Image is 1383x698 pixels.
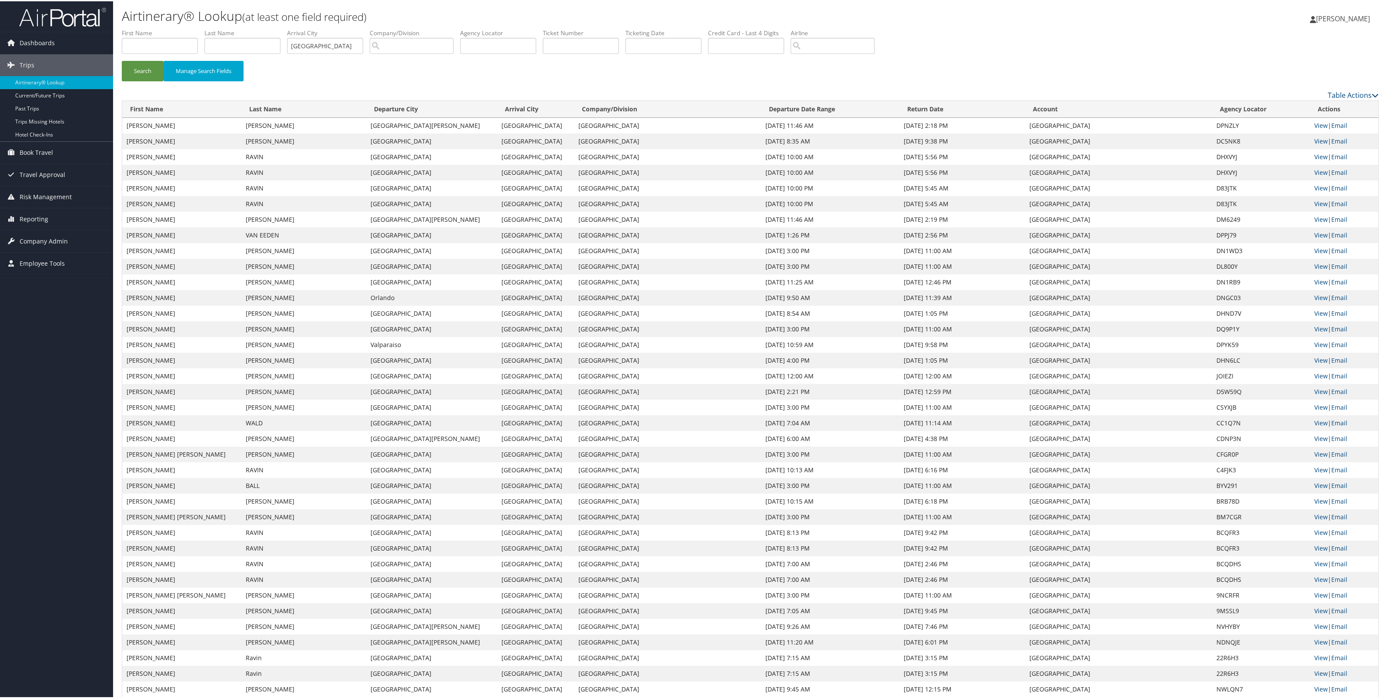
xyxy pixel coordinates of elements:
td: | [1310,304,1378,320]
a: Email [1331,417,1347,426]
td: [GEOGRAPHIC_DATA] [497,367,574,383]
td: [GEOGRAPHIC_DATA] [366,195,497,210]
td: Valparaiso [366,336,497,351]
a: View [1314,637,1328,645]
th: Arrival City: activate to sort column ascending [497,100,574,117]
a: Email [1331,668,1347,676]
td: DL800Y [1212,257,1310,273]
a: Email [1331,151,1347,160]
td: | [1310,273,1378,289]
a: View [1314,371,1328,379]
td: [GEOGRAPHIC_DATA] [497,242,574,257]
td: [PERSON_NAME] [241,367,366,383]
td: [GEOGRAPHIC_DATA] [574,195,761,210]
th: Last Name: activate to sort column ascending [241,100,366,117]
td: [GEOGRAPHIC_DATA] [497,226,574,242]
td: [GEOGRAPHIC_DATA] [1025,164,1212,179]
td: [PERSON_NAME] [122,633,241,649]
td: [PERSON_NAME] [122,524,241,539]
td: [PERSON_NAME] [122,602,241,618]
td: [DATE] 1:26 PM [761,226,900,242]
a: Table Actions [1328,89,1379,99]
td: [PERSON_NAME] [PERSON_NAME] [122,508,241,524]
td: [PERSON_NAME] [122,351,241,367]
td: [GEOGRAPHIC_DATA] [574,148,761,164]
td: [DATE] 2:18 PM [899,117,1025,132]
a: Email [1331,652,1347,661]
th: Departure City: activate to sort column ascending [366,100,497,117]
a: View [1314,527,1328,535]
td: | [1310,257,1378,273]
td: DNGC03 [1212,289,1310,304]
a: View [1314,183,1328,191]
td: [PERSON_NAME] [122,383,241,398]
a: View [1314,464,1328,473]
a: View [1314,558,1328,567]
td: [GEOGRAPHIC_DATA][PERSON_NAME] [366,117,497,132]
th: Account: activate to sort column ascending [1025,100,1212,117]
td: | [1310,164,1378,179]
td: [PERSON_NAME] [122,430,241,445]
td: [PERSON_NAME] [122,398,241,414]
td: [PERSON_NAME] [241,336,366,351]
td: | [1310,242,1378,257]
span: Dashboards [20,31,55,53]
a: Email [1331,433,1347,441]
label: Ticket Number [543,27,625,36]
td: [GEOGRAPHIC_DATA] [1025,210,1212,226]
td: [DATE] 2:56 PM [899,226,1025,242]
td: RAVIN [241,179,366,195]
a: Email [1331,527,1347,535]
td: [GEOGRAPHIC_DATA] [1025,132,1212,148]
td: [GEOGRAPHIC_DATA] [497,273,574,289]
td: | [1310,289,1378,304]
a: Email [1331,339,1347,347]
td: [PERSON_NAME] [122,257,241,273]
img: airportal-logo.png [19,6,106,26]
td: [PERSON_NAME] [122,164,241,179]
a: Email [1331,292,1347,301]
td: DPPJ79 [1212,226,1310,242]
label: Airline [791,27,881,36]
a: Email [1331,198,1347,207]
td: [GEOGRAPHIC_DATA] [574,132,761,148]
td: [PERSON_NAME] [241,132,366,148]
td: [GEOGRAPHIC_DATA] [497,148,574,164]
td: [GEOGRAPHIC_DATA] [497,132,574,148]
a: View [1314,449,1328,457]
td: [GEOGRAPHIC_DATA] [574,179,761,195]
td: [GEOGRAPHIC_DATA] [366,304,497,320]
td: [PERSON_NAME] [122,117,241,132]
a: Email [1331,480,1347,488]
td: [DATE] 12:00 AM [761,367,900,383]
a: Email [1331,355,1347,363]
a: Email [1331,574,1347,582]
a: Email [1331,464,1347,473]
td: | [1310,367,1378,383]
td: DN1WD3 [1212,242,1310,257]
td: [PERSON_NAME] [122,226,241,242]
a: Email [1331,558,1347,567]
span: Company Admin [20,229,68,251]
td: DHXVYJ [1212,164,1310,179]
td: RAVIN [241,164,366,179]
td: [DATE] 11:00 AM [899,242,1025,257]
td: [DATE] 11:00 AM [899,257,1025,273]
td: | [1310,132,1378,148]
td: [GEOGRAPHIC_DATA] [574,273,761,289]
a: View [1314,355,1328,363]
td: [GEOGRAPHIC_DATA] [1025,304,1212,320]
td: [DATE] 1:05 PM [899,304,1025,320]
td: | [1310,336,1378,351]
td: [GEOGRAPHIC_DATA] [1025,117,1212,132]
td: [GEOGRAPHIC_DATA] [366,132,497,148]
th: Return Date: activate to sort column ascending [899,100,1025,117]
td: [DATE] 8:54 AM [761,304,900,320]
td: DPYK59 [1212,336,1310,351]
a: Email [1331,621,1347,629]
a: Email [1331,543,1347,551]
td: [PERSON_NAME] [241,304,366,320]
a: Email [1331,214,1347,222]
td: RAVIN [241,148,366,164]
th: First Name: activate to sort column ascending [122,100,241,117]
